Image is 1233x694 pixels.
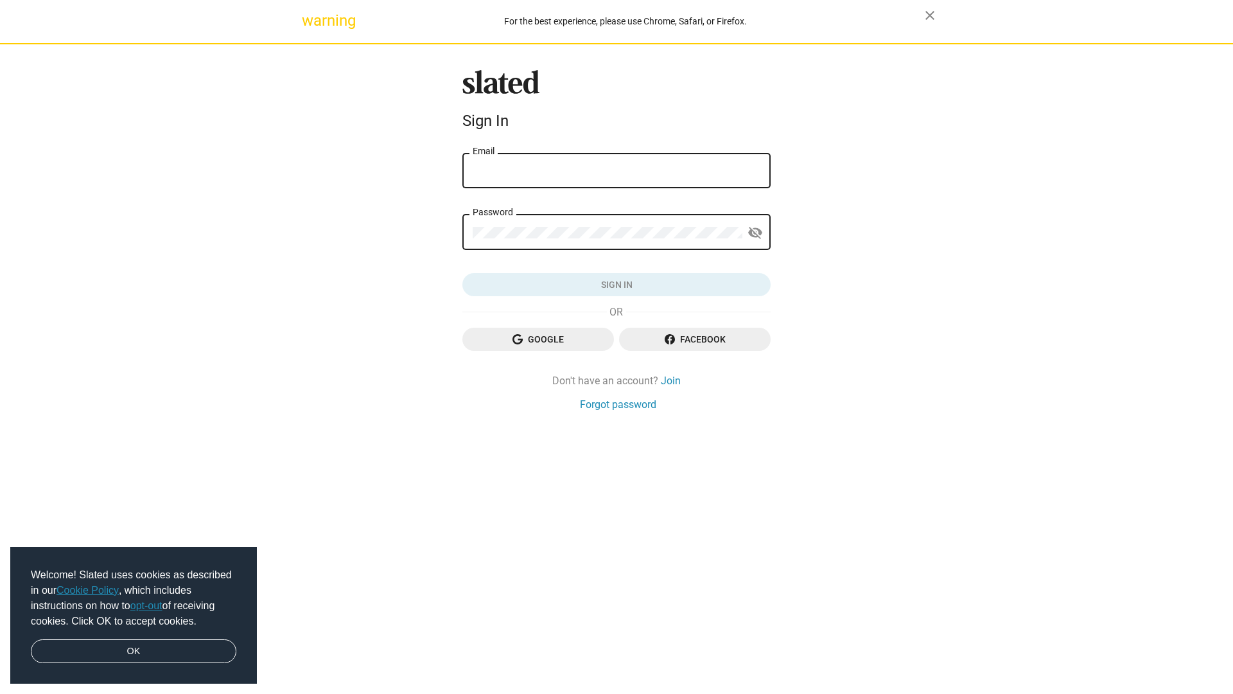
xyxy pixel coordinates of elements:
mat-icon: visibility_off [748,223,763,243]
div: Sign In [462,112,771,130]
div: cookieconsent [10,547,257,684]
button: Facebook [619,328,771,351]
a: Join [661,374,681,387]
mat-icon: close [922,8,938,23]
a: dismiss cookie message [31,639,236,664]
a: Cookie Policy [57,585,119,596]
sl-branding: Sign In [462,70,771,136]
div: For the best experience, please use Chrome, Safari, or Firefox. [326,13,925,30]
mat-icon: warning [302,13,317,28]
button: Google [462,328,614,351]
div: Don't have an account? [462,374,771,387]
button: Show password [742,220,768,246]
a: Forgot password [580,398,656,411]
span: Google [473,328,604,351]
span: Facebook [629,328,760,351]
a: opt-out [130,600,162,611]
span: Welcome! Slated uses cookies as described in our , which includes instructions on how to of recei... [31,567,236,629]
